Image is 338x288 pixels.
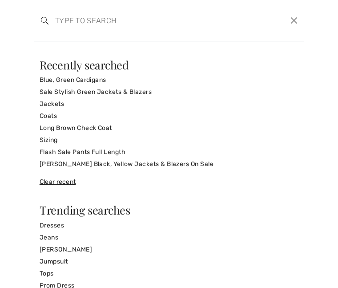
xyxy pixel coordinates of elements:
[40,59,298,70] div: Recently searched
[40,231,298,243] a: Jeans
[40,158,298,170] a: [PERSON_NAME] Black, Yellow Jackets & Blazers On Sale
[40,204,298,215] div: Trending searches
[40,122,298,134] a: Long Brown Check Coat
[40,98,298,110] a: Jackets
[40,110,298,122] a: Coats
[40,256,298,268] a: Jumpsuit
[40,219,298,231] a: Dresses
[40,74,298,86] a: Blue, Green Cardigans
[41,17,48,24] img: search the website
[40,243,298,256] a: [PERSON_NAME]
[40,134,298,146] a: Sizing
[48,7,233,34] input: TYPE TO SEARCH
[21,6,39,14] span: Chat
[40,146,298,158] a: Flash Sale Pants Full Length
[40,177,298,187] div: Clear recent
[40,86,298,98] a: Sale Stylish Green Jackets & Blazers
[40,268,298,280] a: Tops
[288,14,301,27] button: Close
